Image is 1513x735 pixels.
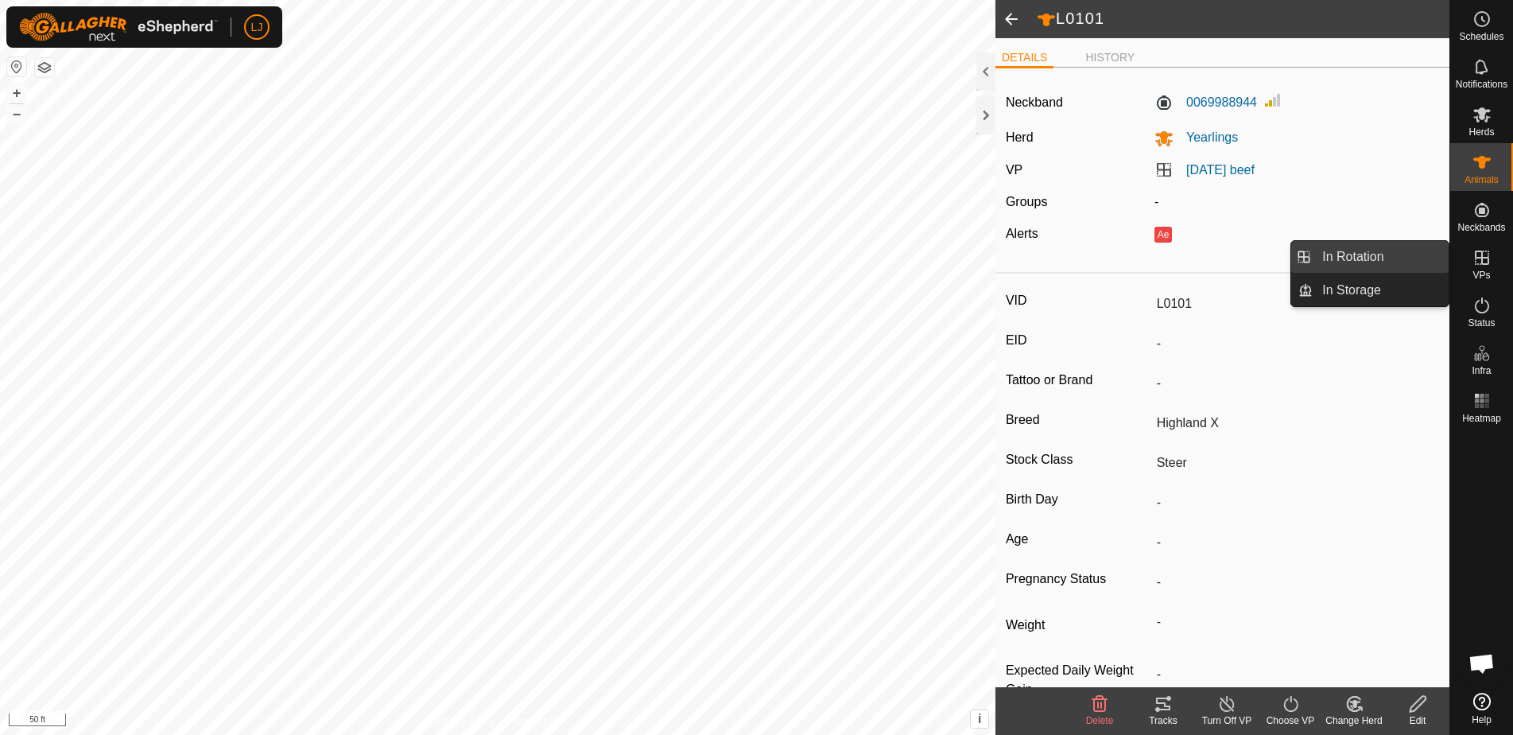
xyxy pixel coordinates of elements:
[1450,686,1513,731] a: Help
[1006,569,1150,589] label: Pregnancy Status
[1195,714,1259,728] div: Turn Off VP
[995,49,1053,68] li: DETAILS
[1154,227,1172,243] button: Ae
[1322,247,1383,266] span: In Rotation
[1462,414,1501,423] span: Heatmap
[1465,175,1499,185] span: Animals
[1154,93,1257,112] label: 0069988944
[1006,609,1150,642] label: Weight
[1291,274,1449,306] li: In Storage
[1006,290,1150,311] label: VID
[971,710,988,728] button: i
[1006,330,1150,351] label: EID
[7,104,26,123] button: –
[1472,366,1491,375] span: Infra
[1086,715,1114,726] span: Delete
[1006,227,1038,240] label: Alerts
[1006,370,1150,391] label: Tattoo or Brand
[435,714,495,729] a: Privacy Policy
[1472,715,1492,725] span: Help
[1386,714,1449,728] div: Edit
[1006,489,1150,510] label: Birth Day
[1037,9,1449,29] h2: L0101
[1186,163,1255,177] a: [DATE] beef
[7,57,26,76] button: Reset Map
[1006,661,1150,699] label: Expected Daily Weight Gain
[1263,91,1282,110] img: Signal strength
[1468,318,1495,328] span: Status
[1006,529,1150,550] label: Age
[1457,223,1505,232] span: Neckbands
[1313,241,1449,273] a: In Rotation
[1079,49,1141,66] li: HISTORY
[19,13,218,41] img: Gallagher Logo
[1006,449,1150,470] label: Stock Class
[1259,714,1322,728] div: Choose VP
[1131,714,1195,728] div: Tracks
[1322,281,1381,300] span: In Storage
[1006,195,1047,208] label: Groups
[1006,93,1063,112] label: Neckband
[7,84,26,103] button: +
[514,714,561,729] a: Contact Us
[1322,714,1386,728] div: Change Herd
[35,58,54,77] button: Map Layers
[1291,241,1449,273] li: In Rotation
[1459,32,1503,41] span: Schedules
[978,712,981,725] span: i
[1468,127,1494,137] span: Herds
[251,19,263,36] span: LJ
[1472,270,1490,280] span: VPs
[1456,80,1507,89] span: Notifications
[1174,130,1238,144] span: Yearlings
[1458,640,1506,687] div: Open chat
[1006,130,1034,144] label: Herd
[1006,163,1022,177] label: VP
[1313,274,1449,306] a: In Storage
[1006,410,1150,430] label: Breed
[1148,192,1445,212] div: -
